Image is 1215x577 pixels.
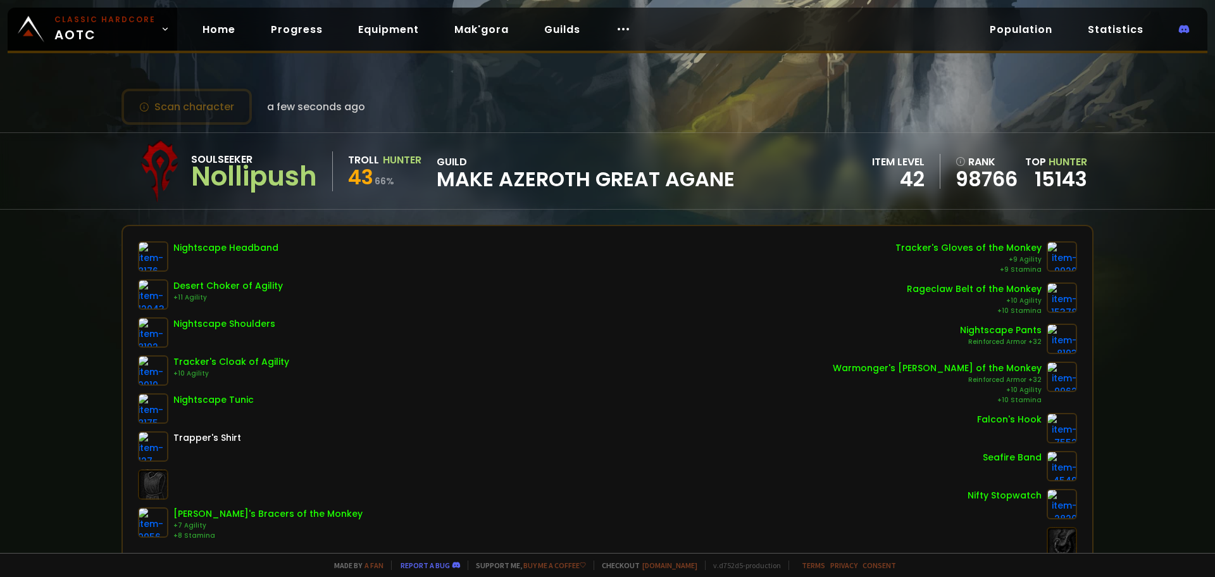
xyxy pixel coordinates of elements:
a: 15143 [1035,165,1087,193]
span: a few seconds ago [267,99,365,115]
a: Buy me a coffee [523,561,586,570]
div: Nifty Stopwatch [968,489,1042,502]
span: Hunter [1049,155,1087,169]
img: item-8193 [1047,324,1077,354]
button: Scan character [121,89,252,125]
a: Report a bug [401,561,450,570]
div: Falcon's Hook [977,413,1042,426]
div: Hunter [383,152,421,168]
div: Nollipush [191,167,317,186]
a: Home [192,16,246,42]
div: Reinforced Armor +32 [960,337,1042,347]
div: Top [1025,154,1087,170]
span: Checkout [594,561,697,570]
div: Warmonger's [PERSON_NAME] of the Monkey [833,362,1042,375]
a: Classic HardcoreAOTC [8,8,177,51]
div: 42 [872,170,925,189]
a: Progress [261,16,333,42]
div: Nightscape Pants [960,324,1042,337]
span: Made by [327,561,383,570]
div: guild [437,154,735,189]
small: 66 % [375,175,394,187]
div: Nightscape Shoulders [173,317,275,331]
span: AOTC [54,14,156,44]
div: Desert Choker of Agility [173,279,283,293]
img: item-4549 [1047,451,1077,481]
a: Terms [802,561,825,570]
div: item level [872,154,925,170]
span: Support me, [468,561,586,570]
img: item-8192 [138,317,168,348]
div: +9 Agility [895,255,1042,265]
span: 43 [348,163,373,191]
div: rank [956,154,1018,170]
img: item-9919 [138,355,168,386]
div: +8 Stamina [173,531,363,541]
div: +10 Agility [907,296,1042,306]
a: Privacy [830,561,857,570]
div: +11 Agility [173,293,283,303]
img: item-15378 [1047,282,1077,313]
div: Nightscape Headband [173,241,278,255]
div: Seafire Band [983,451,1042,464]
small: Classic Hardcore [54,14,156,25]
img: item-7552 [1047,413,1077,443]
div: Tracker's Gloves of the Monkey [895,241,1042,255]
div: +7 Agility [173,521,363,531]
div: Troll [348,152,379,168]
a: Population [980,16,1062,42]
div: +10 Stamina [833,395,1042,405]
img: item-9920 [1047,241,1077,272]
img: item-2820 [1047,489,1077,519]
div: Soulseeker [191,151,317,167]
a: a fan [364,561,383,570]
img: item-8175 [138,393,168,424]
div: [PERSON_NAME]'s Bracers of the Monkey [173,507,363,521]
a: Consent [863,561,896,570]
a: 98766 [956,170,1018,189]
div: Rageclaw Belt of the Monkey [907,282,1042,296]
div: Nightscape Tunic [173,393,254,407]
div: Tracker's Cloak of Agility [173,355,289,369]
a: [DOMAIN_NAME] [642,561,697,570]
span: v. d752d5 - production [705,561,781,570]
div: +10 Stamina [907,306,1042,316]
span: Make Azeroth Great Agane [437,170,735,189]
a: Statistics [1078,16,1154,42]
div: +10 Agility [173,369,289,379]
img: item-8176 [138,241,168,272]
a: Mak'gora [444,16,519,42]
img: item-9956 [138,507,168,538]
a: Equipment [348,16,429,42]
img: item-12043 [138,279,168,310]
div: Reinforced Armor +32 [833,375,1042,385]
a: Guilds [534,16,590,42]
img: item-127 [138,431,168,462]
div: +10 Agility [833,385,1042,395]
div: Trapper's Shirt [173,431,241,445]
img: item-9962 [1047,362,1077,392]
div: +9 Stamina [895,265,1042,275]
